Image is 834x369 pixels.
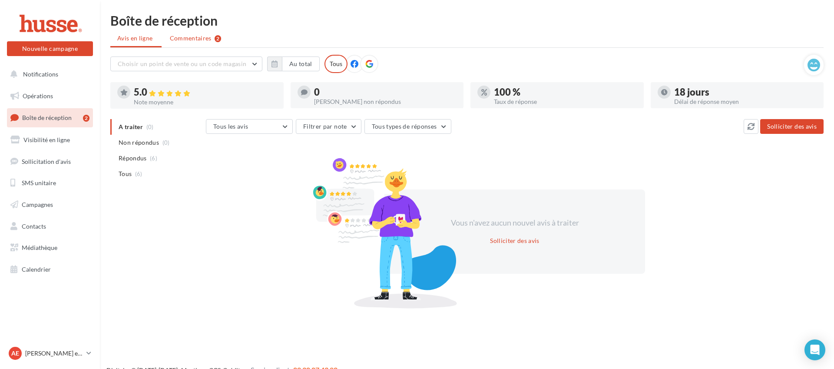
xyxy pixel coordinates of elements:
[494,87,637,97] div: 100 %
[110,14,824,27] div: Boîte de réception
[215,35,221,42] div: 2
[364,119,451,134] button: Tous types de réponses
[267,57,320,71] button: Au total
[23,70,58,78] span: Notifications
[135,170,142,177] span: (6)
[296,119,361,134] button: Filtrer par note
[324,55,347,73] div: Tous
[5,131,95,149] a: Visibilité en ligne
[5,87,95,105] a: Opérations
[119,138,159,147] span: Non répondus
[674,99,817,105] div: Délai de réponse moyen
[162,139,170,146] span: (0)
[23,92,53,100] span: Opérations
[119,154,147,163] span: Répondus
[134,87,277,97] div: 5.0
[5,217,95,236] a: Contacts
[170,34,212,43] span: Commentaires
[7,41,93,56] button: Nouvelle campagne
[314,99,457,105] div: [PERSON_NAME] non répondus
[494,99,637,105] div: Taux de réponse
[5,174,95,192] a: SMS unitaire
[282,57,320,71] button: Au total
[134,99,277,105] div: Note moyenne
[118,60,246,67] span: Choisir un point de vente ou un code magasin
[7,345,93,362] a: Ae [PERSON_NAME] et [PERSON_NAME]
[150,155,157,162] span: (6)
[22,201,53,208] span: Campagnes
[22,244,57,251] span: Médiathèque
[5,108,95,127] a: Boîte de réception2
[486,236,543,246] button: Solliciter des avis
[22,223,46,230] span: Contacts
[22,114,72,121] span: Boîte de réception
[206,119,293,134] button: Tous les avis
[5,260,95,279] a: Calendrier
[25,349,83,358] p: [PERSON_NAME] et [PERSON_NAME]
[5,65,91,83] button: Notifications
[314,87,457,97] div: 0
[22,179,56,186] span: SMS unitaire
[213,123,248,130] span: Tous les avis
[674,87,817,97] div: 18 jours
[110,57,262,71] button: Choisir un point de vente ou un code magasin
[83,115,89,122] div: 2
[372,123,437,130] span: Tous types de réponses
[5,196,95,214] a: Campagnes
[119,170,132,178] span: Tous
[11,349,19,358] span: Ae
[23,136,70,143] span: Visibilité en ligne
[760,119,824,134] button: Solliciter des avis
[804,339,825,360] div: Open Intercom Messenger
[22,157,71,165] span: Sollicitation d'avis
[5,239,95,257] a: Médiathèque
[22,266,51,273] span: Calendrier
[440,217,589,229] div: Vous n'avez aucun nouvel avis à traiter
[5,153,95,171] a: Sollicitation d'avis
